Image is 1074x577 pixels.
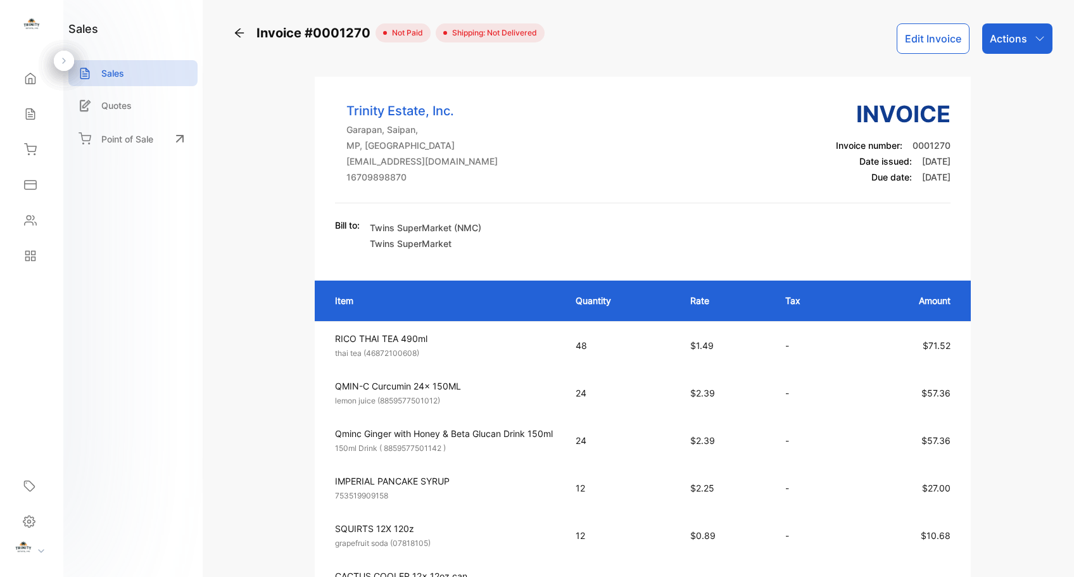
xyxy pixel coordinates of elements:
p: 12 [576,481,665,495]
span: $57.36 [921,388,951,398]
p: Bill to: [335,219,360,232]
span: $27.00 [922,483,951,493]
p: 24 [576,386,665,400]
span: Invoice #0001270 [256,23,376,42]
p: Item [335,294,550,307]
p: Point of Sale [101,132,153,146]
span: not paid [387,27,423,39]
span: Shipping: Not Delivered [447,27,537,39]
p: Rate [690,294,760,307]
span: $2.39 [690,388,715,398]
p: Quotes [101,99,132,112]
p: grapefruit soda (07818105) [335,538,553,549]
span: [DATE] [922,172,951,182]
p: 48 [576,339,665,352]
span: $2.25 [690,483,714,493]
p: 12 [576,529,665,542]
a: Quotes [68,92,198,118]
span: $10.68 [921,530,951,541]
p: Quantity [576,294,665,307]
p: Garapan, Saipan, [346,123,498,136]
p: [EMAIL_ADDRESS][DOMAIN_NAME] [346,155,498,168]
span: $71.52 [923,340,951,351]
p: - [785,529,836,542]
p: MP, [GEOGRAPHIC_DATA] [346,139,498,152]
p: Qminc Ginger with Honey & Beta Glucan Drink 150ml [335,427,553,440]
p: - [785,386,836,400]
p: RICO THAI TEA 490ml [335,332,553,345]
img: profile [14,540,33,559]
button: Edit Invoice [897,23,970,54]
h3: Invoice [836,97,951,131]
a: Point of Sale [68,125,198,153]
p: Tax [785,294,836,307]
span: 0001270 [913,140,951,151]
span: Due date: [871,172,912,182]
p: - [785,481,836,495]
p: IMPERIAL PANCAKE SYRUP [335,474,553,488]
button: Actions [982,23,1052,54]
img: logo [22,16,41,35]
p: 16709898870 [346,170,498,184]
p: Actions [990,31,1027,46]
a: Sales [68,60,198,86]
p: Trinity Estate, Inc. [346,101,498,120]
p: Twins SuperMarket (NMC) [370,221,481,234]
h1: sales [68,20,98,37]
span: Invoice number: [836,140,902,151]
p: Sales [101,67,124,80]
span: $2.39 [690,435,715,446]
p: 24 [576,434,665,447]
span: [DATE] [922,156,951,167]
p: 753519909158 [335,490,553,502]
span: $57.36 [921,435,951,446]
p: Twins SuperMarket [370,237,481,250]
p: SQUIRTS 12X 120z [335,522,553,535]
span: $0.89 [690,530,716,541]
span: $1.49 [690,340,714,351]
p: 150ml Drink ( 8859577501142 ) [335,443,553,454]
p: Amount [862,294,951,307]
p: - [785,434,836,447]
p: thai tea (46872100608) [335,348,553,359]
span: Date issued: [859,156,912,167]
p: QMIN-C Curcumin 24x 150ML [335,379,553,393]
p: lemon juice (8859577501012) [335,395,553,407]
p: - [785,339,836,352]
